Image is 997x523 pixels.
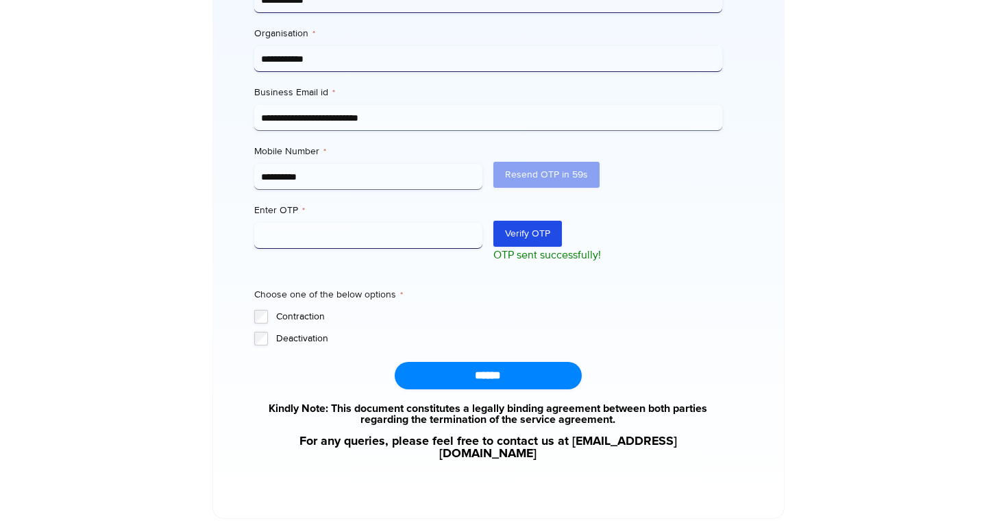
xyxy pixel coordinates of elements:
a: For any queries, please feel free to contact us at [EMAIL_ADDRESS][DOMAIN_NAME] [254,435,722,460]
button: Resend OTP in 59s [493,162,600,188]
label: Mobile Number [254,145,483,158]
button: Verify OTP [493,221,562,247]
label: Organisation [254,27,722,40]
a: Kindly Note: This document constitutes a legally binding agreement between both parties regarding... [254,403,722,425]
legend: Choose one of the below options [254,288,403,302]
label: Business Email id [254,86,722,99]
p: OTP sent successfully! [493,247,722,263]
label: Deactivation [276,332,722,345]
label: Enter OTP [254,204,483,217]
label: Contraction [276,310,722,324]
